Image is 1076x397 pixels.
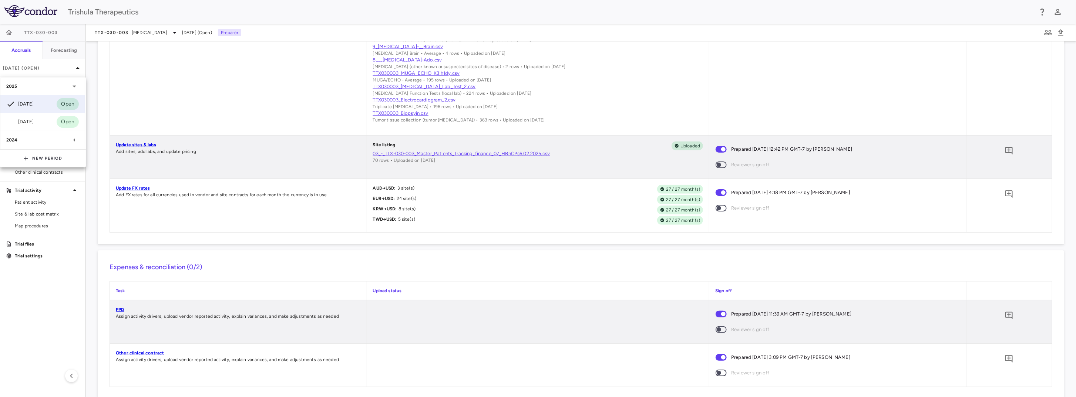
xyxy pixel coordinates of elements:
[57,100,79,108] span: Open
[6,83,17,90] p: 2025
[6,137,18,143] p: 2024
[23,153,63,164] button: New Period
[6,100,34,109] div: [DATE]
[0,77,85,95] div: 2025
[57,118,79,126] span: Open
[6,117,34,126] div: [DATE]
[0,131,85,149] div: 2024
